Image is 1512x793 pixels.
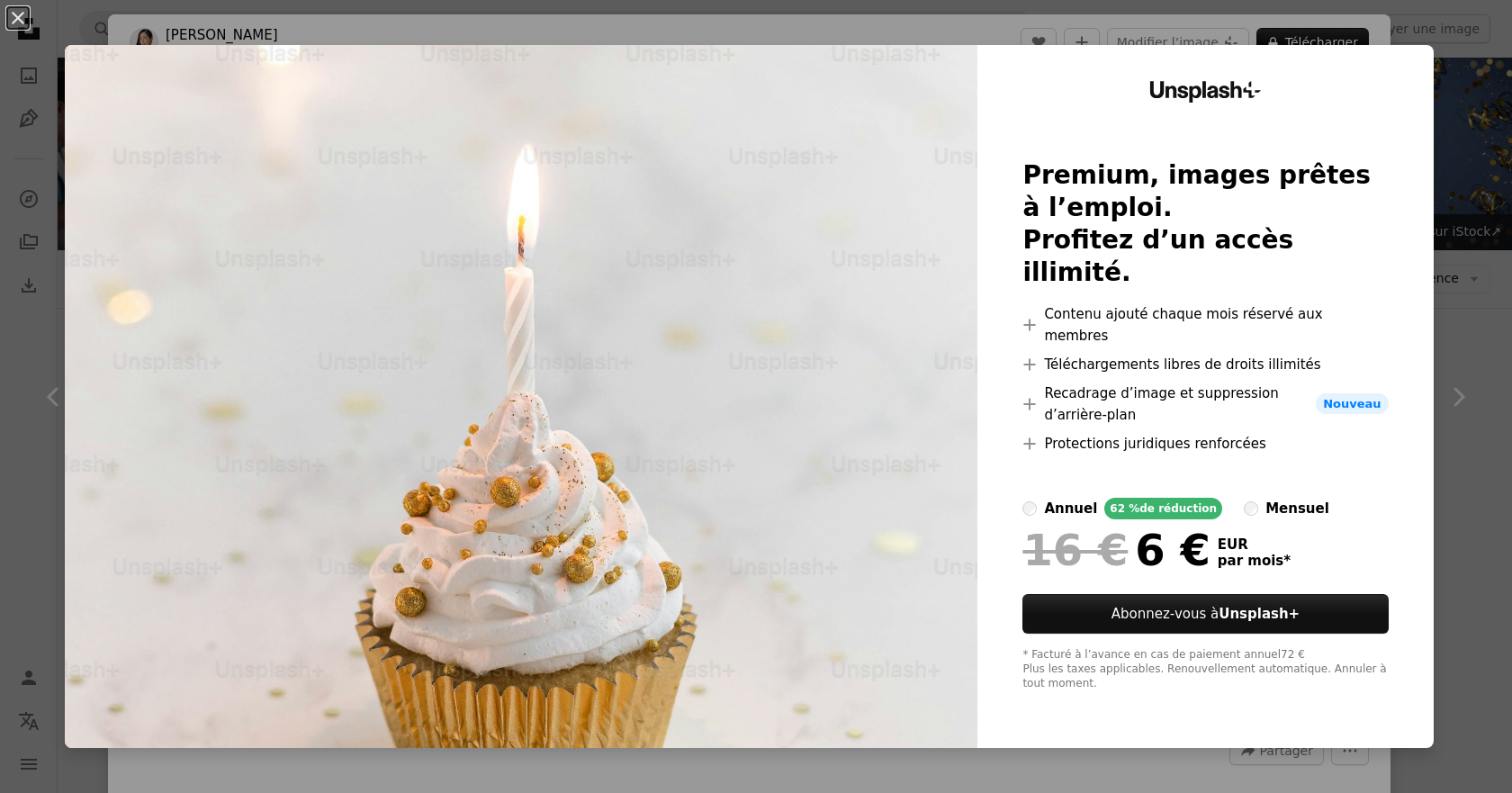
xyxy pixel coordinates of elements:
span: EUR [1218,536,1291,553]
div: annuel [1044,498,1097,519]
div: mensuel [1265,498,1329,519]
span: par mois * [1218,553,1291,569]
div: 62 % de réduction [1104,498,1222,519]
input: mensuel [1244,501,1258,516]
button: Abonnez-vous àUnsplash+ [1022,594,1388,634]
h2: Premium, images prêtes à l’emploi. Profitez d’un accès illimité. [1022,159,1388,289]
li: Contenu ajouté chaque mois réservé aux membres [1022,303,1388,347]
li: Protections juridiques renforcées [1022,433,1388,455]
strong: Unsplash+ [1219,606,1300,622]
div: * Facturé à l’avance en cas de paiement annuel 72 € Plus les taxes applicables. Renouvellement au... [1022,648,1388,691]
input: annuel62 %de réduction [1022,501,1037,516]
span: Nouveau [1316,393,1388,415]
li: Recadrage d’image et suppression d’arrière-plan [1022,383,1388,426]
div: 6 € [1022,527,1210,573]
span: 16 € [1022,527,1128,573]
li: Téléchargements libres de droits illimités [1022,354,1388,375]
